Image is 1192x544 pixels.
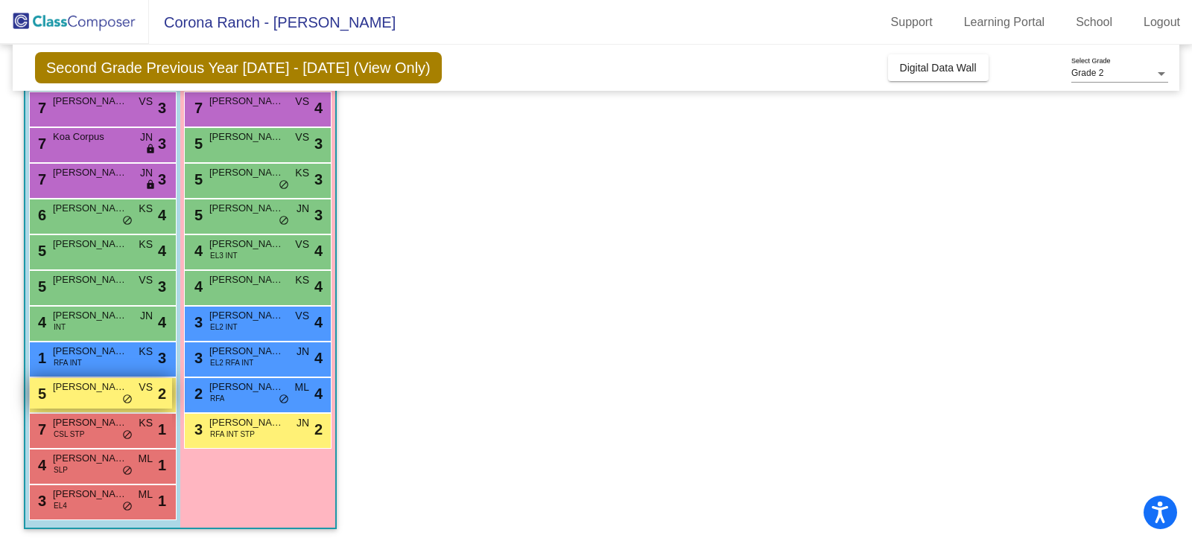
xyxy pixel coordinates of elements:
[158,204,166,226] span: 4
[139,380,153,395] span: VS
[139,201,153,217] span: KS
[158,97,166,119] span: 3
[314,132,323,155] span: 3
[297,201,309,217] span: JN
[295,129,309,145] span: VS
[209,308,284,323] span: [PERSON_NAME]
[158,168,166,191] span: 3
[139,94,153,109] span: VS
[158,418,166,441] span: 1
[314,347,323,369] span: 4
[34,135,46,152] span: 7
[191,421,203,438] span: 3
[158,132,166,155] span: 3
[54,321,66,333] span: INT
[295,237,309,252] span: VS
[139,272,153,288] span: VS
[279,394,289,406] span: do_not_disturb_alt
[191,100,203,116] span: 7
[900,62,977,74] span: Digital Data Wall
[54,500,67,511] span: EL4
[34,207,46,223] span: 6
[122,215,133,227] span: do_not_disturb_alt
[191,135,203,152] span: 5
[191,314,203,330] span: 3
[314,383,323,405] span: 4
[191,171,203,188] span: 5
[34,493,46,509] span: 3
[53,129,127,144] span: Koa Corpus
[34,100,46,116] span: 7
[122,465,133,477] span: do_not_disturb_alt
[295,165,309,181] span: KS
[158,347,166,369] span: 3
[53,380,127,394] span: [PERSON_NAME]
[145,144,156,156] span: lock
[209,415,284,430] span: [PERSON_NAME]
[34,385,46,402] span: 5
[314,418,323,441] span: 2
[158,311,166,333] span: 4
[149,10,396,34] span: Corona Ranch - [PERSON_NAME]
[295,272,309,288] span: KS
[210,393,224,404] span: RFA
[53,344,127,359] span: [PERSON_NAME]
[158,240,166,262] span: 4
[209,344,284,359] span: [PERSON_NAME]
[1071,68,1103,78] span: Grade 2
[879,10,945,34] a: Support
[158,490,166,512] span: 1
[54,357,82,368] span: RFA INT
[54,464,68,476] span: SLP
[210,321,238,333] span: EL2 INT
[34,278,46,295] span: 5
[209,380,284,394] span: [PERSON_NAME]
[209,129,284,144] span: [PERSON_NAME]
[139,237,153,252] span: KS
[952,10,1057,34] a: Learning Portal
[209,165,284,180] span: [PERSON_NAME]
[53,308,127,323] span: [PERSON_NAME]
[297,415,309,431] span: JN
[140,129,153,145] span: JN
[888,54,989,81] button: Digital Data Wall
[191,207,203,223] span: 5
[34,457,46,473] span: 4
[122,394,133,406] span: do_not_disturb_alt
[1132,10,1192,34] a: Logout
[191,385,203,402] span: 2
[53,237,127,252] span: [PERSON_NAME]
[210,429,255,440] span: RFA INT STP
[53,415,127,430] span: [PERSON_NAME]
[140,165,153,181] span: JN
[158,383,166,405] span: 2
[35,52,442,83] span: Second Grade Previous Year [DATE] - [DATE] (View Only)
[314,311,323,333] span: 4
[34,350,46,366] span: 1
[209,272,284,287] span: [PERSON_NAME]
[210,357,253,368] span: EL2 RFA INT
[53,94,127,109] span: [PERSON_NAME]
[295,380,309,395] span: ML
[54,429,84,440] span: CSL STP
[191,350,203,366] span: 3
[279,215,289,227] span: do_not_disturb_alt
[122,501,133,513] span: do_not_disturb_alt
[314,204,323,226] span: 3
[295,308,309,324] span: VS
[209,94,284,109] span: [PERSON_NAME][MEDICAL_DATA]
[122,429,133,441] span: do_not_disturb_alt
[34,243,46,259] span: 5
[34,421,46,438] span: 7
[295,94,309,109] span: VS
[53,201,127,216] span: [PERSON_NAME]
[139,344,153,359] span: KS
[191,278,203,295] span: 4
[314,168,323,191] span: 3
[1064,10,1124,34] a: School
[139,415,153,431] span: KS
[53,451,127,466] span: [PERSON_NAME]
[210,250,238,261] span: EL3 INT
[314,240,323,262] span: 4
[34,171,46,188] span: 7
